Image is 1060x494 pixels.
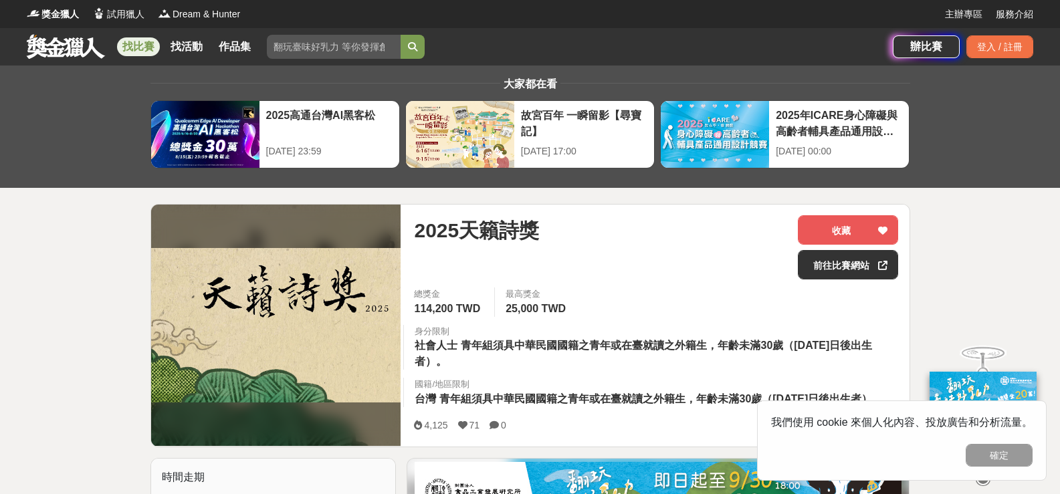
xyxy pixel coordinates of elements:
div: [DATE] 23:59 [266,144,393,158]
div: 身分限制 [415,325,898,338]
img: ff197300-f8ee-455f-a0ae-06a3645bc375.jpg [930,372,1037,461]
span: 試用獵人 [107,7,144,21]
span: 4,125 [424,420,447,430]
a: 找活動 [165,37,208,56]
div: 2025年ICARE身心障礙與高齡者輔具產品通用設計競賽 [776,108,902,138]
span: 最高獎金 [506,287,569,301]
span: 青年組須具中華民國國籍之青年或在臺就讀之外籍生，年齡未滿30歲（[DATE]日後出生者）。 [415,340,872,367]
div: 故宮百年 一瞬留影【尋寶記】 [521,108,647,138]
span: 我們使用 cookie 來個人化內容、投放廣告和分析流量。 [771,416,1033,428]
span: 社會人士 [415,340,457,351]
a: Logo試用獵人 [92,7,144,21]
a: 找比賽 [117,37,160,56]
span: 71 [469,420,480,430]
div: [DATE] 00:00 [776,144,902,158]
button: 確定 [966,444,1033,467]
span: 總獎金 [414,287,484,301]
div: 國籍/地區限制 [415,378,886,391]
span: 獎金獵人 [41,7,79,21]
img: Logo [27,7,40,20]
div: 登入 / 註冊 [966,35,1033,58]
a: 前往比賽網站 [798,250,898,279]
span: 25,000 TWD [506,303,566,314]
a: 主辦專區 [945,7,982,21]
span: 大家都在看 [500,78,560,90]
a: 辦比賽 [893,35,960,58]
img: Cover Image [151,248,401,402]
span: 114,200 TWD [414,303,480,314]
img: Logo [158,7,171,20]
span: 青年組須具中華民國國籍之青年或在臺就讀之外籍生，年齡未滿30歲（[DATE]日後出生者）。 [439,393,883,404]
a: 2025高通台灣AI黑客松[DATE] 23:59 [150,100,400,168]
a: 服務介紹 [996,7,1033,21]
span: 台灣 [415,393,436,404]
input: 翻玩臺味好乳力 等你發揮創意！ [267,35,401,59]
a: 2025年ICARE身心障礙與高齡者輔具產品通用設計競賽[DATE] 00:00 [660,100,910,168]
span: Dream & Hunter [173,7,240,21]
button: 收藏 [798,215,898,245]
a: Logo獎金獵人 [27,7,79,21]
div: 2025高通台灣AI黑客松 [266,108,393,138]
span: 2025天籟詩獎 [414,215,539,245]
a: LogoDream & Hunter [158,7,240,21]
span: 0 [501,420,506,430]
img: Logo [92,7,106,20]
a: 故宮百年 一瞬留影【尋寶記】[DATE] 17:00 [405,100,655,168]
div: [DATE] 17:00 [521,144,647,158]
a: 作品集 [213,37,256,56]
